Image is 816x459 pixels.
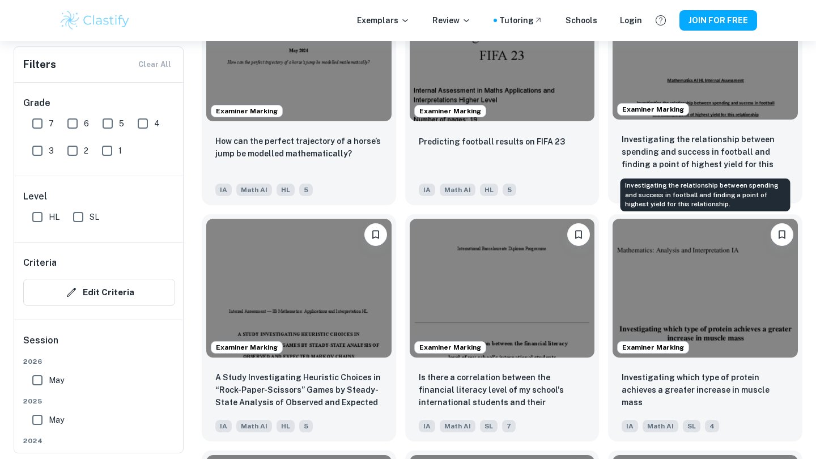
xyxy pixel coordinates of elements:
[119,117,124,130] span: 5
[480,420,498,432] span: SL
[215,371,382,410] p: A Study Investigating Heuristic Choices in “Rock-Paper-Scissors” Games by Steady-State Analysis o...
[215,135,382,160] p: How can the perfect trajectory of a horse’s jump be modelled mathematically?
[643,420,678,432] span: Math AI
[23,57,56,73] h6: Filters
[23,96,175,110] h6: Grade
[410,219,595,358] img: Math AI IA example thumbnail: Is there a correlation between the finan
[679,10,757,31] button: JOIN FOR FREE
[357,14,410,27] p: Exemplars
[613,219,798,358] img: Math AI IA example thumbnail: Investigating which type of protein achi
[23,396,175,406] span: 2025
[415,342,486,352] span: Examiner Marking
[277,420,295,432] span: HL
[608,214,802,441] a: Examiner MarkingPlease log in to bookmark exemplarsInvestigating which type of protein achieves a...
[49,117,54,130] span: 7
[215,420,232,432] span: IA
[49,414,64,426] span: May
[419,184,435,196] span: IA
[23,436,175,446] span: 2024
[23,279,175,306] button: Edit Criteria
[59,9,131,32] img: Clastify logo
[90,211,99,223] span: SL
[622,133,789,172] p: Investigating the relationship between spending and success in football and finding a point of hi...
[23,190,175,203] h6: Level
[49,374,64,386] span: May
[236,184,272,196] span: Math AI
[419,420,435,432] span: IA
[705,420,719,432] span: 4
[503,184,516,196] span: 5
[118,144,122,157] span: 1
[277,184,295,196] span: HL
[299,184,313,196] span: 5
[432,14,471,27] p: Review
[419,135,565,148] p: Predicting football results on FIFA 23
[49,144,54,157] span: 3
[202,214,396,441] a: Examiner MarkingPlease log in to bookmark exemplarsA Study Investigating Heuristic Choices in “Ro...
[154,117,160,130] span: 4
[206,219,392,358] img: Math AI IA example thumbnail: A Study Investigating Heuristic Choices
[23,256,57,270] h6: Criteria
[419,371,586,410] p: Is there a correlation between the financial literacy level of my school's international students...
[415,106,486,116] span: Examiner Marking
[620,14,642,27] a: Login
[651,11,670,30] button: Help and Feedback
[567,223,590,246] button: Please log in to bookmark exemplars
[620,178,790,211] div: Investigating the relationship between spending and success in football and finding a point of hi...
[566,14,597,27] a: Schools
[622,371,789,409] p: Investigating which type of protein achieves a greater increase in muscle mass
[440,420,475,432] span: Math AI
[84,117,89,130] span: 6
[299,420,313,432] span: 5
[236,420,272,432] span: Math AI
[211,106,282,116] span: Examiner Marking
[23,356,175,367] span: 2026
[499,14,543,27] a: Tutoring
[502,420,516,432] span: 7
[23,334,175,356] h6: Session
[618,104,688,114] span: Examiner Marking
[215,184,232,196] span: IA
[440,184,475,196] span: Math AI
[49,211,59,223] span: HL
[618,342,688,352] span: Examiner Marking
[84,144,88,157] span: 2
[364,223,387,246] button: Please log in to bookmark exemplars
[211,342,282,352] span: Examiner Marking
[683,420,700,432] span: SL
[622,420,638,432] span: IA
[771,223,793,246] button: Please log in to bookmark exemplars
[480,184,498,196] span: HL
[405,214,600,441] a: Examiner MarkingPlease log in to bookmark exemplarsIs there a correlation between the financial l...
